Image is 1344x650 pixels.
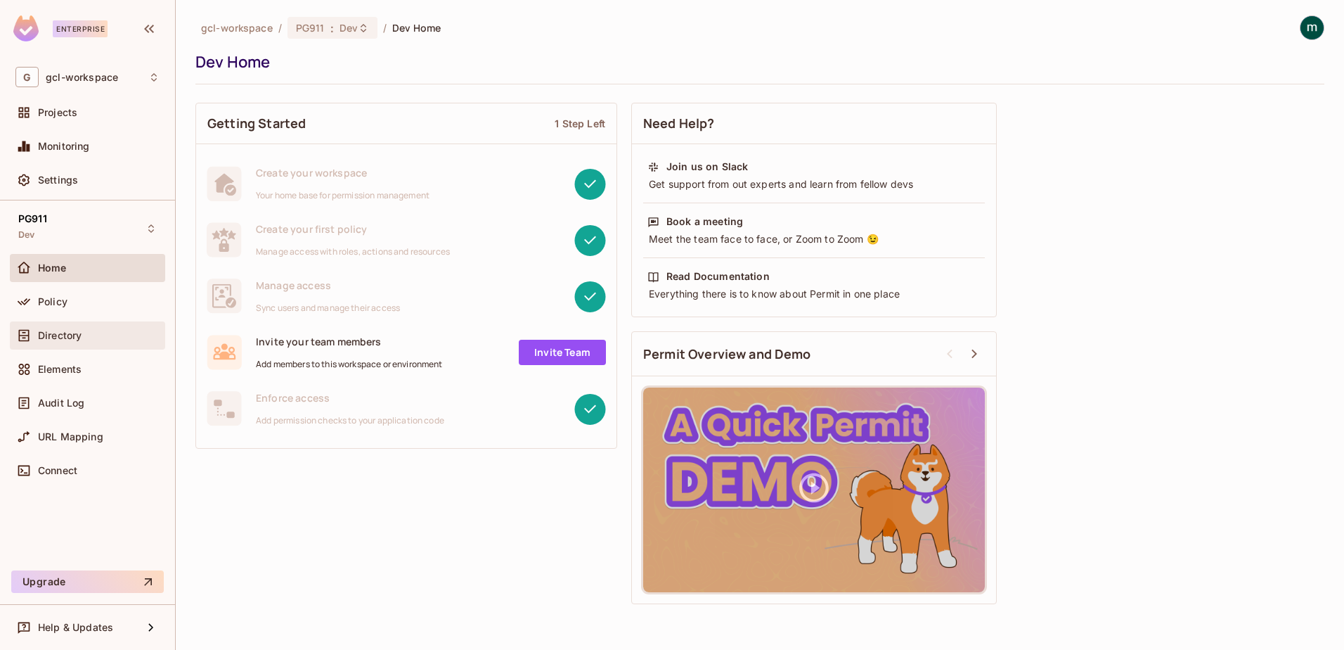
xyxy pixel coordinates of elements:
span: Sync users and manage their access [256,302,400,314]
span: Connect [38,465,77,476]
span: Settings [38,174,78,186]
button: Upgrade [11,571,164,593]
div: Meet the team face to face, or Zoom to Zoom 😉 [647,232,981,246]
a: Invite Team [519,340,606,365]
span: Enforce access [256,391,444,404]
span: Policy [38,296,67,307]
div: Dev Home [195,51,1317,72]
li: / [278,21,282,34]
span: Workspace: gcl-workspace [46,72,118,83]
span: : [330,23,335,34]
span: Invite your team members [256,335,443,348]
span: Home [38,262,67,274]
span: Need Help? [643,115,715,132]
span: Manage access with roles, actions and resources [256,246,450,257]
div: 1 Step Left [555,117,605,130]
img: mathieu h [1300,16,1324,39]
span: Add members to this workspace or environment [256,359,443,370]
div: Enterprise [53,20,108,37]
div: Join us on Slack [666,160,748,174]
span: Create your workspace [256,166,429,179]
span: Monitoring [38,141,90,152]
span: Your home base for permission management [256,190,429,201]
span: Dev Home [392,21,441,34]
span: Create your first policy [256,222,450,236]
span: G [15,67,39,87]
span: PG911 [296,21,325,34]
span: URL Mapping [38,431,103,442]
img: SReyMgAAAABJRU5ErkJggg== [13,15,39,42]
div: Read Documentation [666,269,770,283]
span: Elements [38,364,82,375]
div: Everything there is to know about Permit in one place [647,287,981,301]
span: Getting Started [207,115,306,132]
span: Audit Log [38,397,84,409]
div: Get support from out experts and learn from fellow devs [647,177,981,191]
span: the active workspace [201,21,273,34]
li: / [383,21,387,34]
span: Help & Updates [38,622,113,633]
span: Directory [38,330,82,341]
div: Book a meeting [666,215,743,229]
span: PG911 [18,213,47,224]
span: Dev [18,229,34,241]
span: Add permission checks to your application code [256,415,444,426]
span: Manage access [256,279,400,292]
span: Dev [340,21,358,34]
span: Projects [38,107,77,118]
span: Permit Overview and Demo [643,345,811,363]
